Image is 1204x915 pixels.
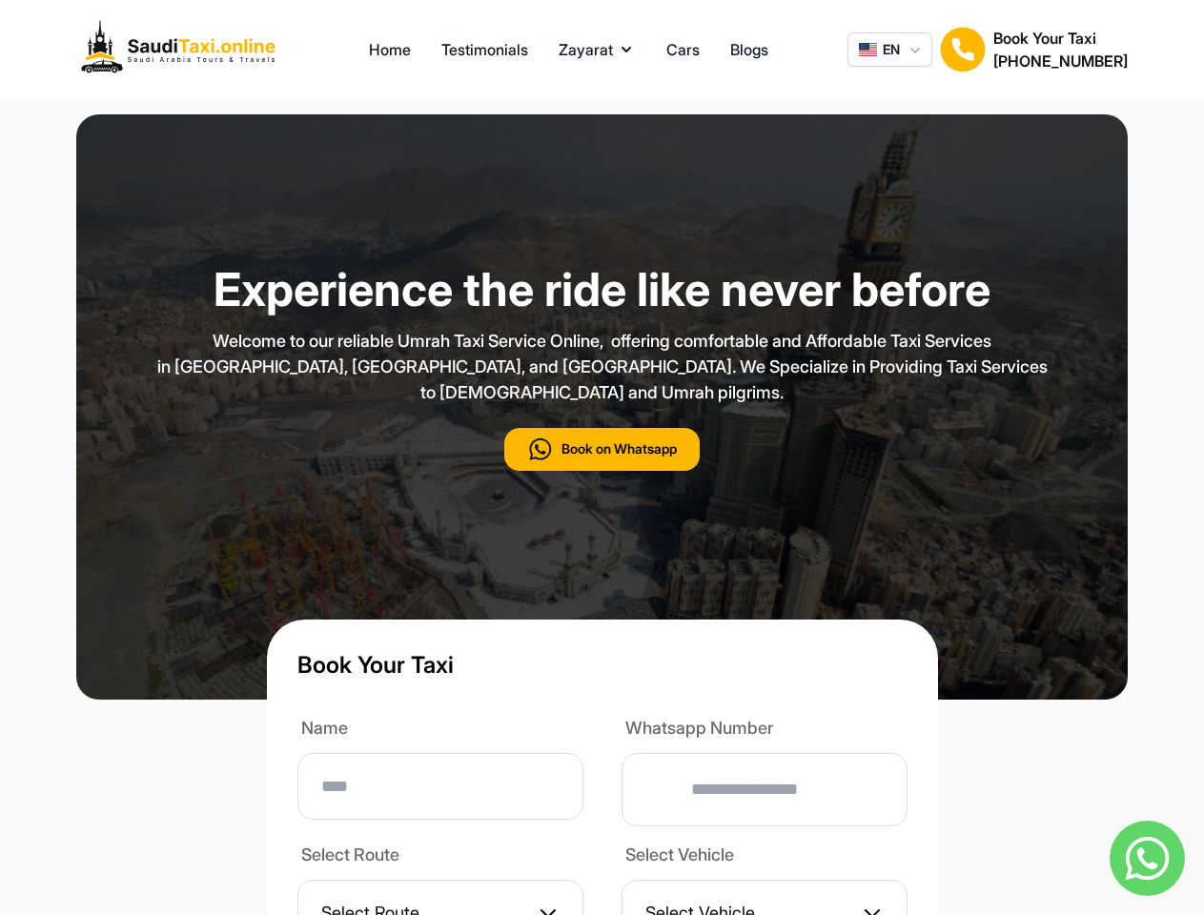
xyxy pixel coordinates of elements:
img: call [527,436,554,463]
span: EN [883,40,900,59]
label: Whatsapp Number [622,715,908,745]
button: Book on Whatsapp [504,428,700,471]
label: Name [297,715,583,745]
a: Testimonials [441,38,528,61]
h1: Book Your Taxi [993,27,1128,50]
img: Book Your Taxi [940,27,986,72]
p: Welcome to our reliable Umrah Taxi Service Online, offering comfortable and Affordable Taxi Servi... [126,328,1079,405]
img: Logo [76,15,290,84]
img: whatsapp [1110,821,1185,896]
a: Home [369,38,411,61]
h2: [PHONE_NUMBER] [993,50,1128,72]
h1: Experience the ride like never before [126,267,1079,313]
label: Select Route [297,842,583,872]
div: Book Your Taxi [993,27,1128,72]
a: Cars [666,38,700,61]
label: Select Vehicle [622,842,908,872]
a: Blogs [730,38,768,61]
button: EN [847,32,932,67]
button: Zayarat [559,38,636,61]
h1: Book Your Taxi [297,650,908,681]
